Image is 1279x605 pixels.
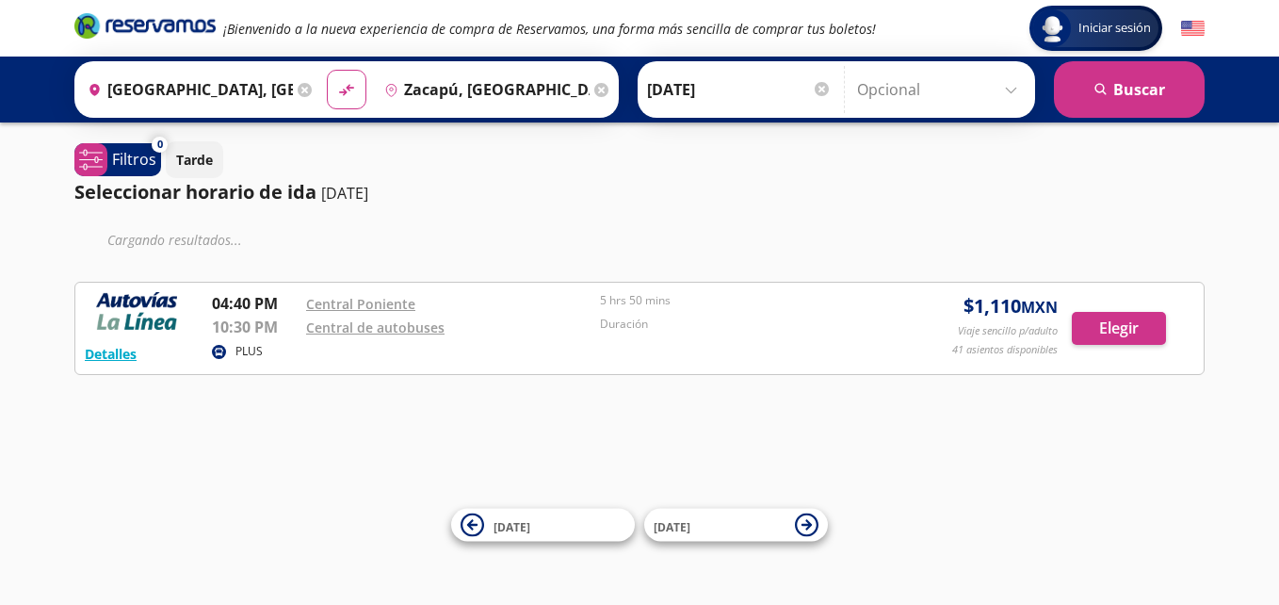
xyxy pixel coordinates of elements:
input: Buscar Origen [80,66,293,113]
span: 0 [157,137,163,153]
small: MXN [1021,297,1058,318]
button: English [1181,17,1205,41]
button: [DATE] [451,509,635,542]
span: Iniciar sesión [1071,19,1158,38]
em: Cargando resultados ... [107,231,242,249]
img: RESERVAMOS [85,292,188,330]
span: [DATE] [654,518,690,534]
p: 10:30 PM [212,316,297,338]
button: Tarde [166,141,223,178]
a: Brand Logo [74,11,216,45]
input: Buscar Destino [377,66,590,113]
p: Filtros [112,148,156,171]
p: [DATE] [321,182,368,204]
a: Central Poniente [306,295,415,313]
p: Viaje sencillo p/adulto [958,323,1058,339]
em: ¡Bienvenido a la nueva experiencia de compra de Reservamos, una forma más sencilla de comprar tus... [223,20,876,38]
p: 41 asientos disponibles [952,342,1058,358]
p: Duración [600,316,884,333]
input: Elegir Fecha [647,66,832,113]
p: Seleccionar horario de ida [74,178,316,206]
p: Tarde [176,150,213,170]
span: $ 1,110 [963,292,1058,320]
span: [DATE] [494,518,530,534]
input: Opcional [857,66,1026,113]
button: Elegir [1072,312,1166,345]
button: 0Filtros [74,143,161,176]
button: Buscar [1054,61,1205,118]
p: 5 hrs 50 mins [600,292,884,309]
p: PLUS [235,343,263,360]
p: 04:40 PM [212,292,297,315]
i: Brand Logo [74,11,216,40]
button: Detalles [85,344,137,364]
button: [DATE] [644,509,828,542]
a: Central de autobuses [306,319,445,336]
